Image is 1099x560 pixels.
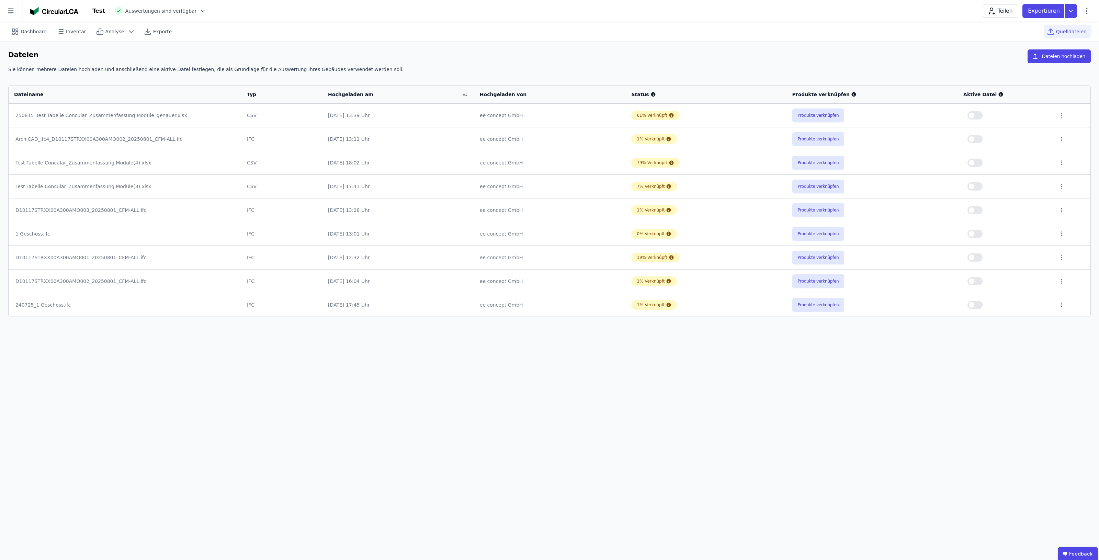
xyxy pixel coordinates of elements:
[30,7,78,15] img: Concular
[637,302,665,308] div: 1% Verknüpft
[328,183,469,190] div: [DATE] 17:41 Uhr
[105,28,124,35] span: Analyse
[792,203,845,217] button: Produkte verknüpfen
[792,180,845,193] button: Produkte verknüpfen
[66,28,86,35] span: Inventar
[480,91,611,98] div: Hochgeladen von
[328,159,469,166] div: [DATE] 18:02 Uhr
[247,301,317,308] div: IFC
[153,28,172,35] span: Exporte
[125,8,197,14] span: Auswertungen sind verfügbar
[328,301,469,308] div: [DATE] 17:45 Uhr
[637,113,667,118] div: 61% Verknüpft
[480,112,621,119] div: ee concept GmbH
[480,136,621,142] div: ee concept GmbH
[480,230,621,237] div: ee concept GmbH
[792,91,953,98] div: Produkte verknüpfen
[480,207,621,214] div: ee concept GmbH
[480,254,621,261] div: ee concept GmbH
[637,278,665,284] div: 1% Verknüpft
[637,160,667,165] div: 79% Verknüpft
[480,159,621,166] div: ee concept GmbH
[1028,49,1091,63] button: Dateien hochladen
[480,278,621,285] div: ee concept GmbH
[8,49,38,60] h6: Dateien
[480,301,621,308] div: ee concept GmbH
[480,183,621,190] div: ee concept GmbH
[247,183,317,190] div: CSV
[637,255,667,260] div: 19% Verknüpft
[328,254,469,261] div: [DATE] 12:32 Uhr
[1028,7,1061,15] p: Exportieren
[328,230,469,237] div: [DATE] 13:01 Uhr
[15,183,235,190] div: Test Tabelle Concular_Zusammenfassung Module(3).xlsx
[792,227,845,241] button: Produkte verknüpfen
[328,278,469,285] div: [DATE] 16:04 Uhr
[792,108,845,122] button: Produkte verknüpfen
[247,136,317,142] div: IFC
[21,28,47,35] span: Dashboard
[637,136,665,142] div: 1% Verknüpft
[631,91,781,98] div: Status
[15,207,235,214] div: D10117STRXX00A300AMO003_20250801_CFM-ALL.ifc
[792,274,845,288] button: Produkte verknüpfen
[247,278,317,285] div: IFC
[15,159,235,166] div: Test Tabelle Concular_Zusammenfassung Module(4).xlsx
[637,231,665,237] div: 0% Verknüpft
[15,112,235,119] div: 250815_Test Tabelle Concular_Zusammenfassung Module_genauer.xlsx
[328,112,469,119] div: [DATE] 13:39 Uhr
[92,7,105,15] div: Test
[15,254,235,261] div: D10117STRXX00A300AMO001_20250801_CFM-ALL.ifc
[247,91,308,98] div: Typ
[15,136,235,142] div: ArchiCAD_ifc4_D10117STRXX00A300AMO002_20250801_CFM-ALL.ifc
[15,278,235,285] div: D10117STRXX00A300AMO002_20250801_CFM-ALL.ifc
[963,91,1047,98] div: Aktive Datei
[247,159,317,166] div: CSV
[328,207,469,214] div: [DATE] 13:28 Uhr
[637,184,665,189] div: 7% Verknüpft
[792,298,845,312] button: Produkte verknüpfen
[15,301,235,308] div: 240725_1 Geschoss.ifc
[247,112,317,119] div: CSV
[15,230,235,237] div: 1 Geschoss.ifc
[792,132,845,146] button: Produkte verknüpfen
[637,207,665,213] div: 1% Verknüpft
[792,156,845,170] button: Produkte verknüpfen
[328,136,469,142] div: [DATE] 13:11 Uhr
[983,4,1018,18] button: Teilen
[792,251,845,264] button: Produkte verknüpfen
[247,230,317,237] div: IFC
[247,207,317,214] div: IFC
[14,91,227,98] div: Dateiname
[247,254,317,261] div: IFC
[1056,28,1087,35] span: Quelldateien
[8,66,1091,78] div: Sie können mehrere Dateien hochladen und anschließend eine aktive Datei festlegen, die als Grundl...
[328,91,460,98] div: Hochgeladen am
